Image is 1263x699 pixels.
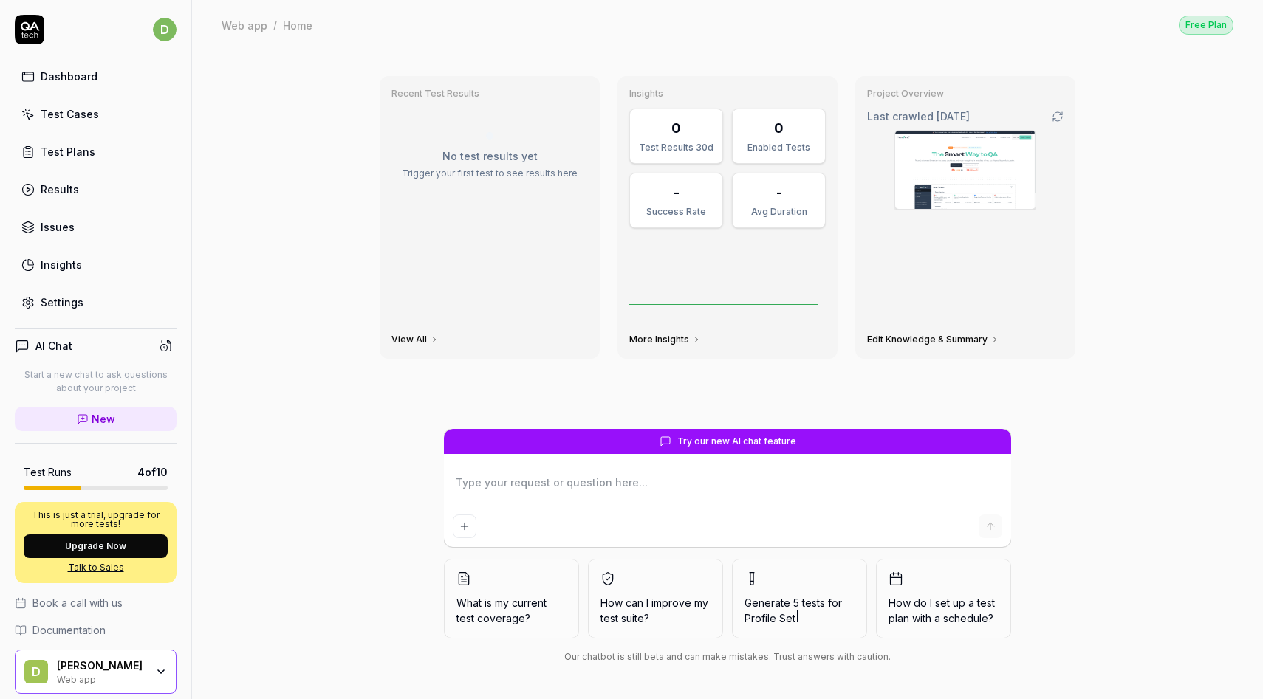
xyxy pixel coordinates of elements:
[41,295,83,310] div: Settings
[137,464,168,480] span: 4 of 10
[15,650,177,694] button: D[PERSON_NAME]Web app
[153,18,177,41] span: d
[15,62,177,91] a: Dashboard
[391,148,588,164] p: No test results yet
[867,88,1064,100] h3: Project Overview
[677,435,796,448] span: Try our new AI chat feature
[41,257,82,272] div: Insights
[283,18,312,32] div: Home
[41,69,97,84] div: Dashboard
[867,334,999,345] a: Edit Knowledge & Summary
[895,131,1036,209] img: Screenshot
[15,407,177,431] a: New
[391,334,439,345] a: View All
[15,250,177,279] a: Insights
[774,118,784,138] div: 0
[674,182,680,202] div: -
[600,595,711,626] span: How can I improve my test suite?
[15,622,177,638] a: Documentation
[1179,16,1233,35] div: Free Plan
[639,205,713,218] div: Success Rate
[639,141,713,154] div: Test Results 30d
[153,15,177,44] button: d
[1179,15,1233,35] button: Free Plan
[742,205,816,218] div: Avg Duration
[24,511,168,528] p: This is just a trial, upgrade for more tests!
[57,659,146,672] div: Daniel
[41,182,79,197] div: Results
[629,88,826,100] h3: Insights
[15,100,177,128] a: Test Cases
[41,219,75,235] div: Issues
[444,559,579,638] button: What is my current test coverage?
[444,650,1011,664] div: Our chatbot is still beta and can make mistakes. Trust answers with caution.
[588,559,723,638] button: How can I improve my test suite?
[273,18,277,32] div: /
[41,144,95,159] div: Test Plans
[32,595,123,610] span: Book a call with us
[732,559,867,638] button: Generate 5 tests forProfile Set
[15,595,177,610] a: Book a call with us
[15,288,177,317] a: Settings
[32,622,106,638] span: Documentation
[24,660,48,683] span: D
[57,672,146,684] div: Web app
[745,595,855,626] span: Generate 5 tests for
[745,612,795,624] span: Profile Set
[876,559,1011,638] button: How do I set up a test plan with a schedule?
[742,141,816,154] div: Enabled Tests
[456,595,567,626] span: What is my current test coverage?
[453,514,476,538] button: Add attachment
[222,18,267,32] div: Web app
[937,110,970,123] time: [DATE]
[867,109,970,124] span: Last crawled
[24,466,72,479] h5: Test Runs
[35,338,72,354] h4: AI Chat
[1052,111,1064,123] a: Go to crawling settings
[15,368,177,395] p: Start a new chat to ask questions about your project
[776,182,782,202] div: -
[671,118,681,138] div: 0
[391,167,588,180] p: Trigger your first test to see results here
[629,334,701,345] a: More Insights
[41,106,99,122] div: Test Cases
[15,137,177,166] a: Test Plans
[92,411,115,427] span: New
[15,175,177,204] a: Results
[391,88,588,100] h3: Recent Test Results
[24,534,168,558] button: Upgrade Now
[15,213,177,241] a: Issues
[24,561,168,574] a: Talk to Sales
[889,595,999,626] span: How do I set up a test plan with a schedule?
